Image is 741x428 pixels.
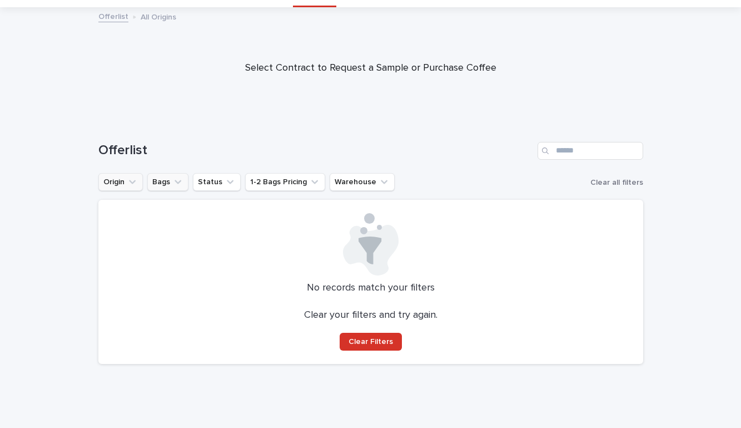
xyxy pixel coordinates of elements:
p: Clear your filters and try again. [304,309,437,322]
input: Search [538,142,643,160]
a: Offerlist [98,9,128,22]
span: Clear all filters [590,179,643,186]
button: Clear all filters [586,174,643,191]
p: All Origins [141,10,176,22]
button: Bags [147,173,188,191]
p: Select Contract to Request a Sample or Purchase Coffee [148,62,593,75]
button: Warehouse [330,173,395,191]
button: Status [193,173,241,191]
button: Clear Filters [340,333,402,351]
h1: Offerlist [98,142,533,159]
button: 1-2 Bags Pricing [245,173,325,191]
button: Origin [98,173,143,191]
span: Clear Filters [349,338,393,346]
p: No records match your filters [112,282,630,294]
